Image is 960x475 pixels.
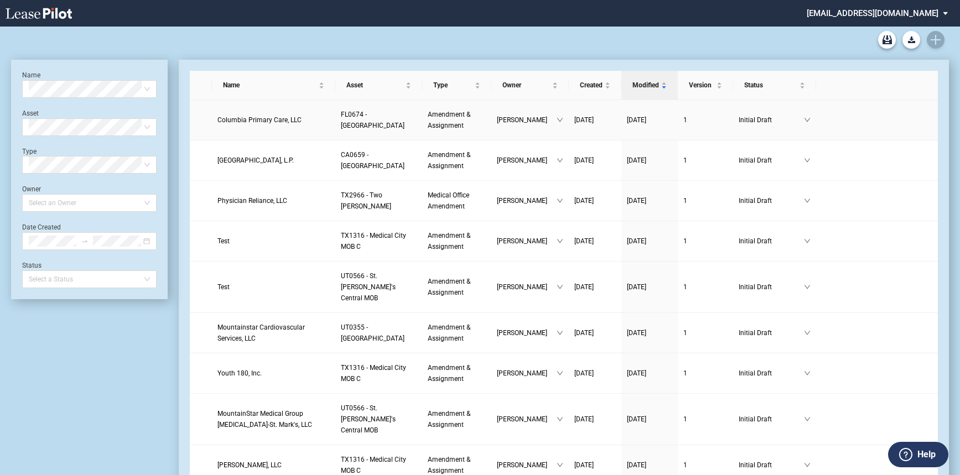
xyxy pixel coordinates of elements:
[22,71,40,79] label: Name
[557,462,563,468] span: down
[557,117,563,123] span: down
[804,330,811,336] span: down
[341,232,406,250] span: TX1316 - Medical City MOB C
[574,116,594,124] span: [DATE]
[902,31,920,49] button: Download Blank Form
[428,364,470,383] span: Amendment & Assignment
[739,460,804,471] span: Initial Draft
[574,236,616,247] a: [DATE]
[22,148,37,155] label: Type
[627,460,672,471] a: [DATE]
[557,416,563,422] span: down
[574,114,616,126] a: [DATE]
[428,322,486,344] a: Amendment & Assignment
[428,151,470,170] span: Amendment & Assignment
[739,155,804,166] span: Initial Draft
[627,461,646,469] span: [DATE]
[627,281,672,293] a: [DATE]
[627,116,646,124] span: [DATE]
[217,408,330,430] a: MountainStar Medical Group [MEDICAL_DATA]-St. Mark's, LLC
[574,327,616,338] a: [DATE]
[428,191,469,210] span: Medical Office Amendment
[574,195,616,206] a: [DATE]
[899,31,923,49] md-menu: Download Blank Form List
[574,461,594,469] span: [DATE]
[917,447,936,462] label: Help
[580,80,603,91] span: Created
[683,116,687,124] span: 1
[878,31,896,49] a: Archive
[428,109,486,131] a: Amendment & Assignment
[739,281,804,293] span: Initial Draft
[217,283,230,291] span: Test
[574,414,616,425] a: [DATE]
[683,114,728,126] a: 1
[341,323,404,342] span: UT0355 - North Medical Building
[335,71,422,100] th: Asset
[81,237,89,245] span: to
[212,71,336,100] th: Name
[804,462,811,468] span: down
[574,237,594,245] span: [DATE]
[341,364,406,383] span: TX1316 - Medical City MOB C
[217,114,330,126] a: Columbia Primary Care, LLC
[22,262,41,269] label: Status
[683,156,687,164] span: 1
[341,456,406,474] span: TX1316 - Medical City MOB C
[683,283,687,291] span: 1
[217,410,312,429] span: MountainStar Medical Group Neurosurgery-St. Mark's, LLC
[341,362,417,384] a: TX1316 - Medical City MOB C
[574,156,594,164] span: [DATE]
[627,237,646,245] span: [DATE]
[683,368,728,379] a: 1
[22,185,41,193] label: Owner
[574,460,616,471] a: [DATE]
[428,362,486,384] a: Amendment & Assignment
[497,281,557,293] span: [PERSON_NAME]
[502,80,550,91] span: Owner
[217,460,330,471] a: [PERSON_NAME], LLC
[428,149,486,171] a: Amendment & Assignment
[497,460,557,471] span: [PERSON_NAME]
[217,369,262,377] span: Youth 180, Inc.
[683,414,728,425] a: 1
[217,155,330,166] a: [GEOGRAPHIC_DATA], L.P.
[627,369,646,377] span: [DATE]
[627,195,672,206] a: [DATE]
[217,197,287,205] span: Physician Reliance, LLC
[346,80,403,91] span: Asset
[888,442,948,467] button: Help
[574,415,594,423] span: [DATE]
[428,323,470,342] span: Amendment & Assignment
[804,117,811,123] span: down
[341,272,396,302] span: UT0566 - St. Mark's Central MOB
[739,236,804,247] span: Initial Draft
[341,404,396,434] span: UT0566 - St. Mark's Central MOB
[341,149,417,171] a: CA0659 - [GEOGRAPHIC_DATA]
[574,155,616,166] a: [DATE]
[683,197,687,205] span: 1
[428,278,470,296] span: Amendment & Assignment
[683,281,728,293] a: 1
[744,80,797,91] span: Status
[627,156,646,164] span: [DATE]
[428,230,486,252] a: Amendment & Assignment
[497,114,557,126] span: [PERSON_NAME]
[433,80,473,91] span: Type
[739,327,804,338] span: Initial Draft
[428,232,470,250] span: Amendment & Assignment
[574,329,594,337] span: [DATE]
[217,281,330,293] a: Test
[341,109,417,131] a: FL0674 - [GEOGRAPHIC_DATA]
[627,114,672,126] a: [DATE]
[422,71,491,100] th: Type
[804,416,811,422] span: down
[217,323,305,342] span: Mountainstar Cardiovascular Services, LLC
[739,414,804,425] span: Initial Draft
[739,114,804,126] span: Initial Draft
[557,197,563,204] span: down
[428,111,470,129] span: Amendment & Assignment
[217,236,330,247] a: Test
[574,283,594,291] span: [DATE]
[739,368,804,379] span: Initial Draft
